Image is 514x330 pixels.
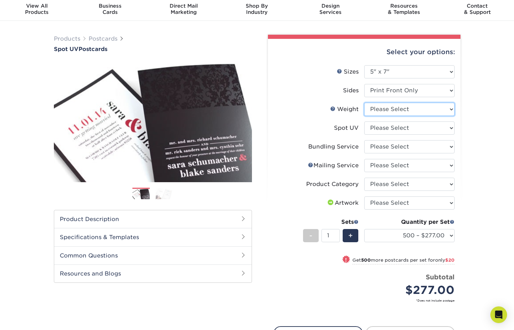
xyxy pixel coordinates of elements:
[364,218,455,226] div: Quantity per Set
[294,3,367,15] div: Services
[54,46,79,52] span: Spot UV
[279,298,455,303] small: *Does not include postage
[435,257,455,263] span: only
[54,228,252,246] h2: Specifications & Templates
[147,3,220,9] span: Direct Mail
[132,188,150,200] img: Postcards 01
[54,210,252,228] h2: Product Description
[274,39,455,65] div: Select your options:
[426,273,455,281] strong: Subtotal
[73,3,147,15] div: Cards
[361,257,371,263] strong: 500
[220,3,294,9] span: Shop By
[303,218,359,226] div: Sets
[343,86,359,95] div: Sides
[445,257,455,263] span: $20
[54,246,252,264] h2: Common Questions
[441,3,514,9] span: Contact
[334,124,359,132] div: Spot UV
[308,143,359,151] div: Bundling Service
[54,46,252,52] h1: Postcards
[441,3,514,15] div: & Support
[89,35,117,42] a: Postcards
[147,3,220,15] div: Marketing
[73,3,147,9] span: Business
[306,180,359,188] div: Product Category
[330,105,359,113] div: Weight
[490,306,507,323] div: Open Intercom Messenger
[294,3,367,9] span: Design
[337,68,359,76] div: Sizes
[308,161,359,170] div: Mailing Service
[54,46,252,52] a: Spot UVPostcards
[2,309,59,328] iframe: Google Customer Reviews
[54,35,80,42] a: Products
[352,257,455,264] small: Get more postcards per set for
[369,282,455,298] div: $277.00
[54,53,252,190] img: Spot UV 01
[326,199,359,207] div: Artwork
[220,3,294,15] div: Industry
[367,3,440,15] div: & Templates
[54,264,252,282] h2: Resources and Blogs
[367,3,440,9] span: Resources
[348,230,353,241] span: +
[309,230,312,241] span: -
[345,256,347,263] span: !
[156,187,173,200] img: Postcards 02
